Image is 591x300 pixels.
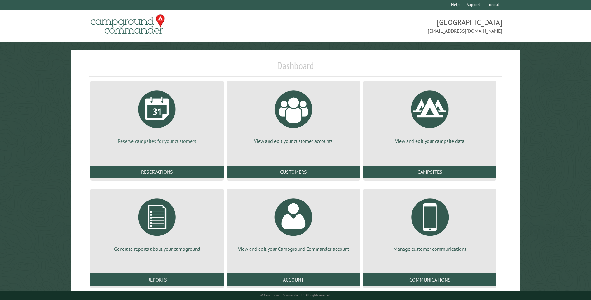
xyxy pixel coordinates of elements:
[371,245,489,252] p: Manage customer communications
[90,166,224,178] a: Reservations
[296,17,502,35] span: [GEOGRAPHIC_DATA] [EMAIL_ADDRESS][DOMAIN_NAME]
[234,86,353,144] a: View and edit your customer accounts
[363,166,497,178] a: Campsites
[371,194,489,252] a: Manage customer communications
[371,138,489,144] p: View and edit your campsite data
[234,194,353,252] a: View and edit your Campground Commander account
[98,194,216,252] a: Generate reports about your campground
[234,138,353,144] p: View and edit your customer accounts
[98,138,216,144] p: Reserve campsites for your customers
[89,12,167,36] img: Campground Commander
[227,273,360,286] a: Account
[90,273,224,286] a: Reports
[363,273,497,286] a: Communications
[260,293,331,297] small: © Campground Commander LLC. All rights reserved.
[98,245,216,252] p: Generate reports about your campground
[234,245,353,252] p: View and edit your Campground Commander account
[371,86,489,144] a: View and edit your campsite data
[98,86,216,144] a: Reserve campsites for your customers
[89,60,502,77] h1: Dashboard
[227,166,360,178] a: Customers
